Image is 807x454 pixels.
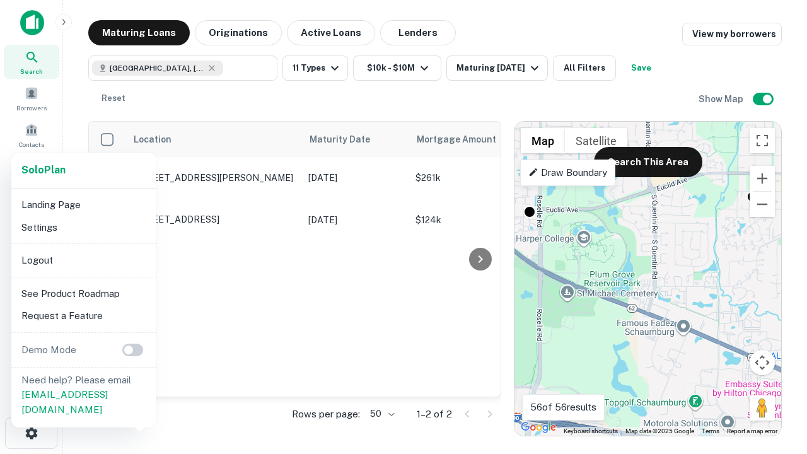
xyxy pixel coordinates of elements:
[16,194,151,216] li: Landing Page
[21,373,146,417] p: Need help? Please email
[16,305,151,327] li: Request a Feature
[16,282,151,305] li: See Product Roadmap
[744,353,807,414] iframe: Chat Widget
[21,389,108,415] a: [EMAIL_ADDRESS][DOMAIN_NAME]
[21,163,66,178] a: SoloPlan
[21,164,66,176] strong: Solo Plan
[16,342,81,358] p: Demo Mode
[16,249,151,272] li: Logout
[16,216,151,239] li: Settings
